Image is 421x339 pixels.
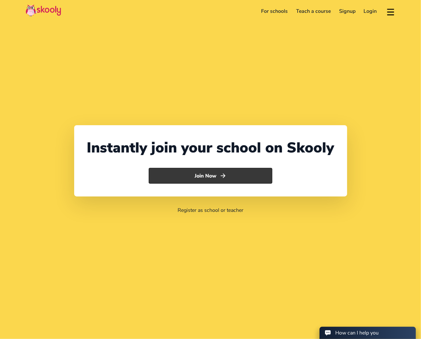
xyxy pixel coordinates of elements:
img: Skooly [26,4,61,17]
a: Signup [335,6,360,16]
button: Join Nowarrow forward outline [149,168,272,184]
a: For schools [257,6,292,16]
a: Register as school or teacher [178,207,243,214]
ion-icon: arrow forward outline [220,172,226,179]
a: Teach a course [292,6,335,16]
a: Login [360,6,381,16]
button: menu outline [386,6,395,17]
div: Instantly join your school on Skooly [87,138,334,158]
